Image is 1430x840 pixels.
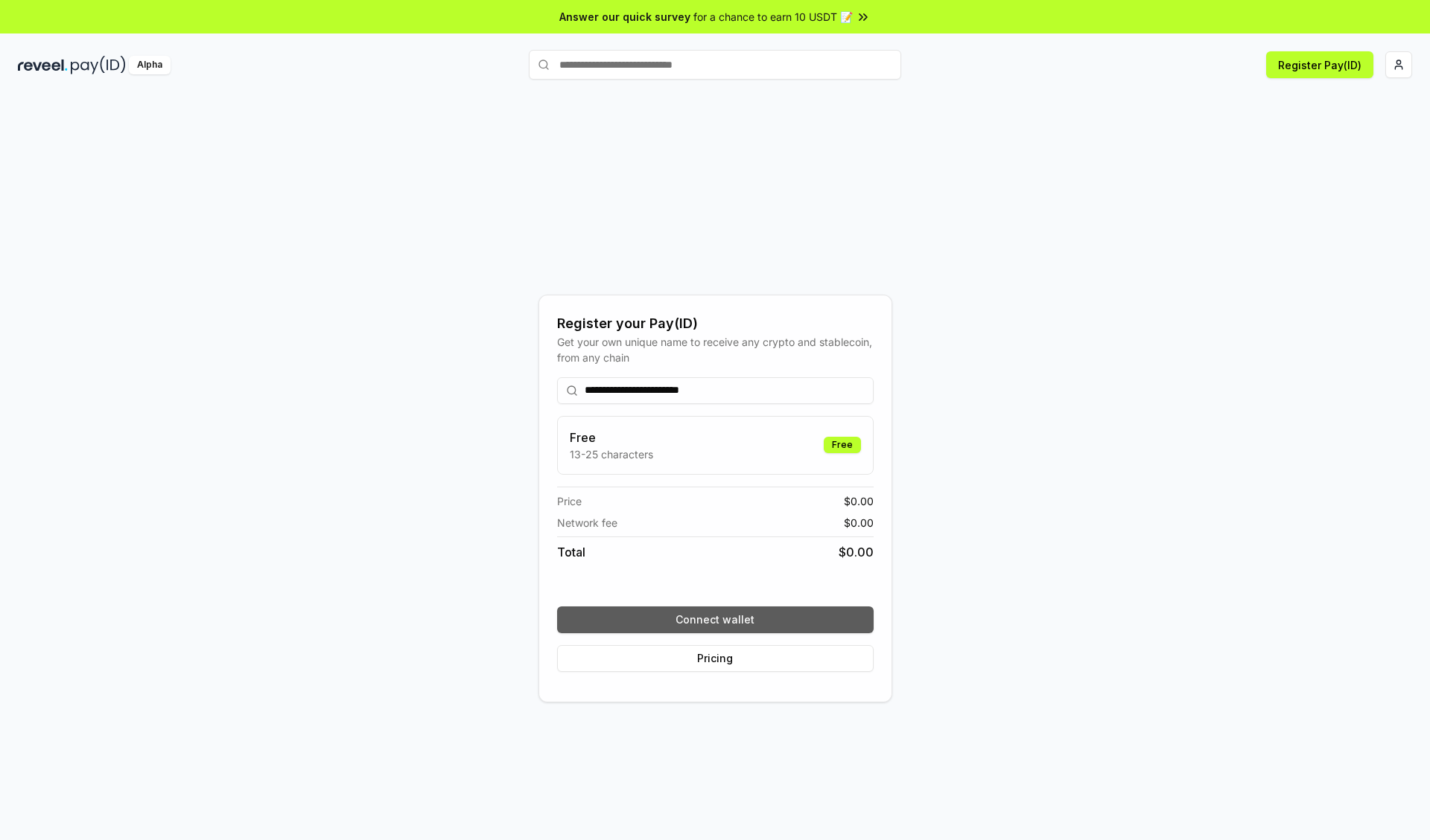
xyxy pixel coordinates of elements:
[570,429,653,446] h3: Free
[844,493,874,509] span: $ 0.00
[557,313,874,334] div: Register your Pay(ID)
[559,9,690,25] span: Answer our quick survey
[557,334,874,365] div: Get your own unique name to receive any crypto and stablecoin, from any chain
[557,645,874,672] button: Pricing
[844,515,874,530] span: $ 0.00
[18,56,68,74] img: reveel_dark
[557,515,617,530] span: Network fee
[693,9,853,25] span: for a chance to earn 10 USDT 📝
[557,543,585,561] span: Total
[129,56,171,74] div: Alpha
[557,606,874,633] button: Connect wallet
[71,56,126,74] img: pay_id
[1266,51,1373,78] button: Register Pay(ID)
[557,493,582,509] span: Price
[824,437,861,453] div: Free
[570,446,653,462] p: 13-25 characters
[839,543,874,561] span: $ 0.00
